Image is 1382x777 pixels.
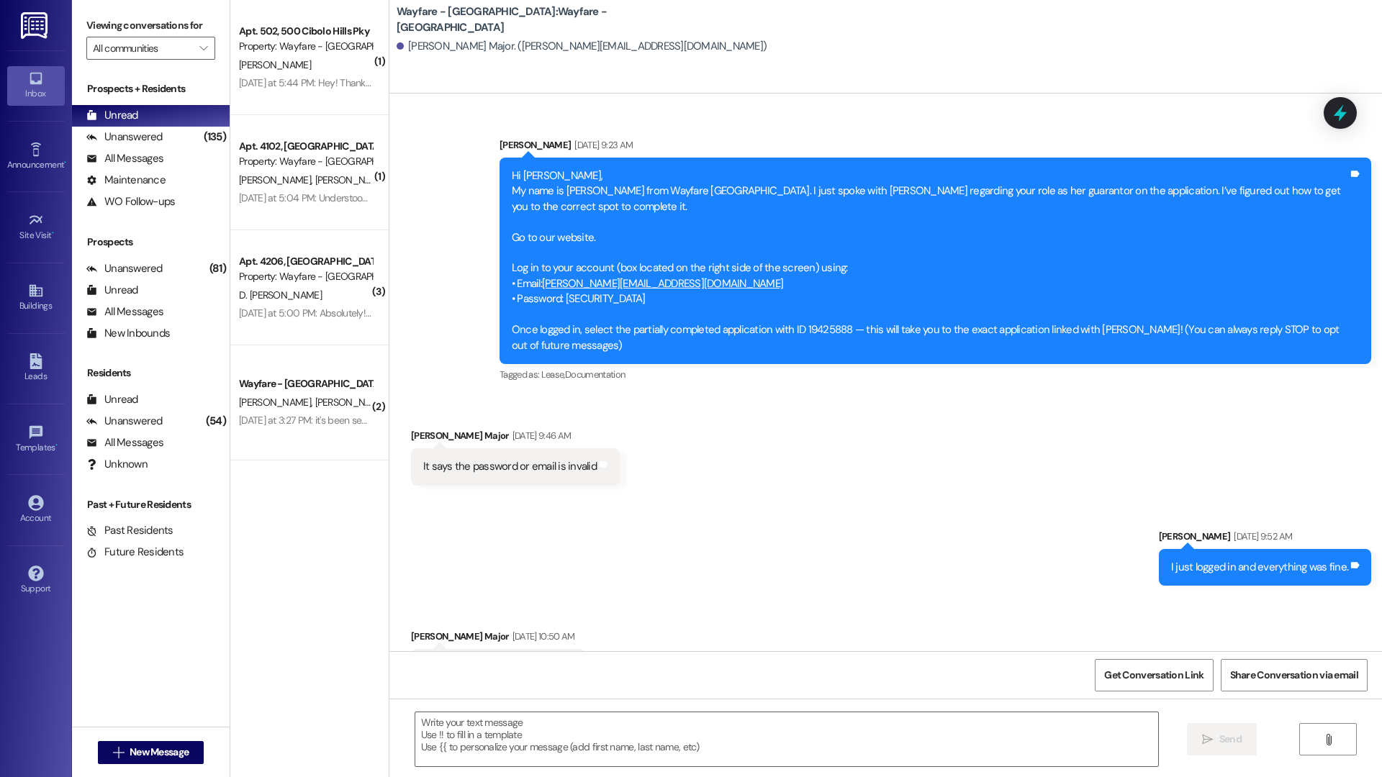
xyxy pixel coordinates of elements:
a: Account [7,491,65,530]
span: [PERSON_NAME] [315,396,387,409]
div: [DATE] at 5:00 PM: Absolutely! We are excited to welcome you to our community. [239,306,577,319]
span: • [52,228,54,238]
button: Share Conversation via email [1221,659,1368,691]
div: Unread [86,108,138,123]
a: Support [7,561,65,600]
div: Hi [PERSON_NAME], My name is [PERSON_NAME] from Wayfare [GEOGRAPHIC_DATA]. I just spoke with [PER... [512,168,1348,353]
div: [DATE] at 5:04 PM: Understood, as far as the actual rent payment goes, [DATE] is our last correct... [239,191,846,204]
div: (54) [202,410,230,432]
a: Site Visit • [7,208,65,247]
div: [PERSON_NAME] Major. ([PERSON_NAME][EMAIL_ADDRESS][DOMAIN_NAME]) [397,39,767,54]
span: D. [PERSON_NAME] [239,288,322,301]
div: [DATE] 9:52 AM [1230,529,1292,544]
span: Get Conversation Link [1104,668,1203,683]
input: All communities [93,37,192,60]
span: Send [1219,732,1242,747]
div: Unanswered [86,129,163,145]
button: Get Conversation Link [1095,659,1213,691]
a: Leads [7,349,65,388]
div: It says the password or email is invalid [423,459,597,474]
div: [DATE] 9:23 AM [571,137,633,153]
span: Share Conversation via email [1230,668,1358,683]
div: [DATE] 9:46 AM [509,428,572,443]
div: Past Residents [86,523,173,538]
div: [DATE] at 3:27 PM: it's been sent. Log into your portal using this link, and that will be the eas... [239,414,889,427]
div: [PERSON_NAME] [1159,529,1371,549]
div: New Inbounds [86,326,170,341]
div: Past + Future Residents [72,497,230,512]
a: Templates • [7,420,65,459]
div: [DATE] 10:50 AM [509,629,575,644]
span: Documentation [565,368,625,381]
div: All Messages [86,151,163,166]
button: Send [1187,723,1257,755]
div: (135) [200,126,230,148]
a: Inbox [7,66,65,105]
div: Unanswered [86,261,163,276]
div: Property: Wayfare - [GEOGRAPHIC_DATA] [239,154,372,169]
i:  [199,42,207,54]
span: [PERSON_NAME] [239,396,315,409]
div: Unknown [86,457,148,472]
div: Prospects + Residents [72,81,230,96]
div: Apt. 502, 500 Cibolo Hills Pky [239,24,372,39]
a: [PERSON_NAME][EMAIL_ADDRESS][DOMAIN_NAME] [542,276,783,291]
div: [PERSON_NAME] Major [411,629,585,649]
div: [PERSON_NAME] Major [411,428,620,448]
b: Wayfare - [GEOGRAPHIC_DATA]: Wayfare - [GEOGRAPHIC_DATA] [397,4,685,35]
div: All Messages [86,304,163,319]
div: Apt. 4102, [GEOGRAPHIC_DATA] [239,139,372,154]
div: Apt. 4206, [GEOGRAPHIC_DATA] [239,254,372,269]
span: [PERSON_NAME] [239,58,311,71]
span: [PERSON_NAME] [315,173,387,186]
label: Viewing conversations for [86,14,215,37]
i:  [113,747,124,758]
span: [PERSON_NAME] [239,173,315,186]
span: • [64,158,66,168]
button: New Message [98,741,204,764]
div: Residents [72,365,230,381]
div: WO Follow-ups [86,194,175,209]
div: [DATE] at 5:44 PM: Hey! Thank you so much I will drop the key off first thing [DATE] morning unle... [239,76,733,89]
div: Wayfare - [GEOGRAPHIC_DATA] [239,376,372,391]
img: ResiDesk Logo [21,12,50,39]
div: Property: Wayfare - [GEOGRAPHIC_DATA] [239,269,372,284]
div: Future Residents [86,545,184,560]
div: (81) [206,258,230,280]
div: [PERSON_NAME] [500,137,1371,158]
i:  [1202,734,1213,745]
div: I just logged in and everything was fine. [1171,560,1348,575]
span: Lease , [541,368,565,381]
a: Buildings [7,278,65,317]
div: All Messages [86,435,163,450]
div: Tagged as: [500,364,1371,385]
div: Property: Wayfare - [GEOGRAPHIC_DATA] [239,39,372,54]
div: Unread [86,283,138,298]
div: Prospects [72,235,230,250]
div: Unanswered [86,414,163,429]
span: • [55,440,58,450]
div: Maintenance [86,173,166,188]
span: New Message [130,745,189,760]
div: Unread [86,392,138,407]
i:  [1323,734,1334,745]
